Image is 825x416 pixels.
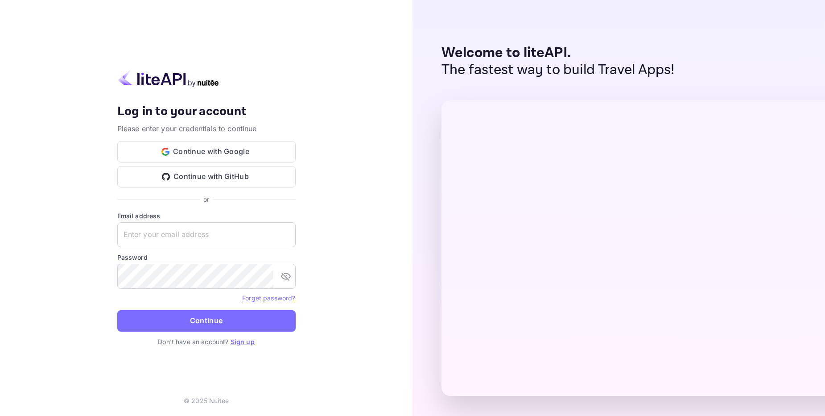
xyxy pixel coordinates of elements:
p: Don't have an account? [117,337,296,346]
p: The fastest way to build Travel Apps! [441,62,675,79]
label: Password [117,253,296,262]
img: liteapi [117,70,220,87]
p: Please enter your credentials to continue [117,123,296,134]
button: Continue with Google [117,141,296,162]
p: or [203,195,209,204]
a: Sign up [231,338,255,345]
h4: Log in to your account [117,104,296,120]
p: Welcome to liteAPI. [441,45,675,62]
button: Continue [117,310,296,332]
a: Forget password? [242,294,295,302]
button: toggle password visibility [277,267,295,285]
label: Email address [117,211,296,220]
p: © 2025 Nuitee [184,396,229,405]
a: Forget password? [242,293,295,302]
input: Enter your email address [117,222,296,247]
button: Continue with GitHub [117,166,296,187]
